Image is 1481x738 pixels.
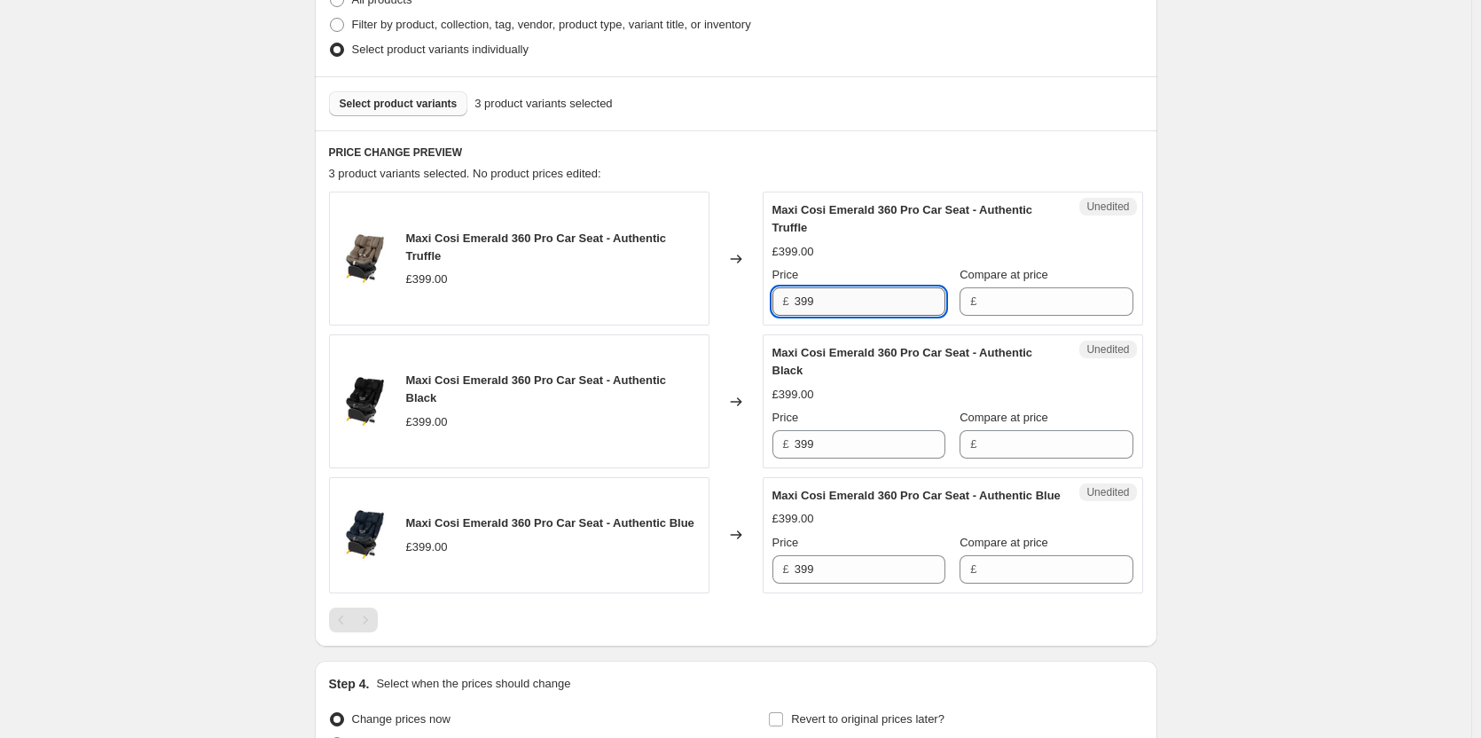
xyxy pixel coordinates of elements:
[772,489,1061,502] span: Maxi Cosi Emerald 360 Pro Car Seat - Authentic Blue
[352,18,751,31] span: Filter by product, collection, tag, vendor, product type, variant title, or inventory
[772,203,1033,234] span: Maxi Cosi Emerald 360 Pro Car Seat - Authentic Truffle
[406,373,667,404] span: Maxi Cosi Emerald 360 Pro Car Seat - Authentic Black
[329,608,378,632] nav: Pagination
[970,294,976,308] span: £
[772,411,799,424] span: Price
[339,232,392,286] img: MaxiCosiEmerald360ProCarSeatTruffle1_80x.jpg
[406,271,448,288] div: £399.00
[960,268,1048,281] span: Compare at price
[329,91,468,116] button: Select product variants
[352,712,451,726] span: Change prices now
[339,375,392,428] img: MaxiCosiEmerald360ProCarSeatBlack1_80x.jpg
[340,97,458,111] span: Select product variants
[960,411,1048,424] span: Compare at price
[339,508,392,561] img: MaxiCosiEmerald360ProCarSeatBlue1_80x.jpg
[406,538,448,556] div: £399.00
[474,95,612,113] span: 3 product variants selected
[1086,200,1129,214] span: Unedited
[772,536,799,549] span: Price
[772,346,1033,377] span: Maxi Cosi Emerald 360 Pro Car Seat - Authentic Black
[352,43,529,56] span: Select product variants individually
[960,536,1048,549] span: Compare at price
[329,167,601,180] span: 3 product variants selected. No product prices edited:
[772,386,814,404] div: £399.00
[329,145,1143,160] h6: PRICE CHANGE PREVIEW
[783,437,789,451] span: £
[1086,342,1129,357] span: Unedited
[783,562,789,576] span: £
[406,516,694,530] span: Maxi Cosi Emerald 360 Pro Car Seat - Authentic Blue
[772,510,814,528] div: £399.00
[406,413,448,431] div: £399.00
[791,712,944,726] span: Revert to original prices later?
[329,675,370,693] h2: Step 4.
[970,437,976,451] span: £
[783,294,789,308] span: £
[772,268,799,281] span: Price
[1086,485,1129,499] span: Unedited
[376,675,570,693] p: Select when the prices should change
[406,232,667,263] span: Maxi Cosi Emerald 360 Pro Car Seat - Authentic Truffle
[772,243,814,261] div: £399.00
[970,562,976,576] span: £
